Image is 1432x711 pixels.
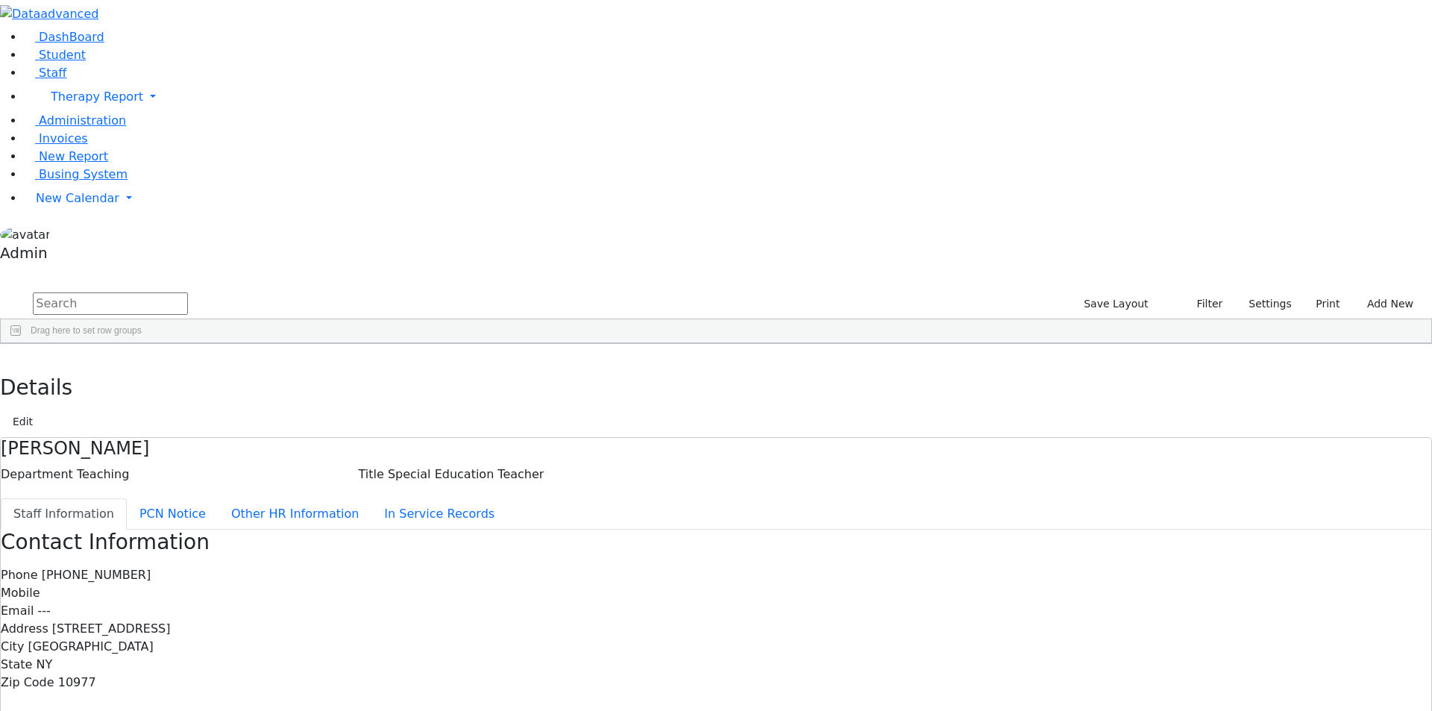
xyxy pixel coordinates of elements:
[1077,292,1155,316] button: Save Layout
[388,467,544,481] span: Special Education Teacher
[36,191,119,205] span: New Calendar
[359,466,384,483] label: Title
[39,131,88,145] span: Invoices
[24,131,88,145] a: Invoices
[37,604,50,618] span: ---
[1,466,73,483] label: Department
[1,638,24,656] label: City
[42,568,151,582] span: [PHONE_NUMBER]
[24,184,1432,213] a: New Calendar
[52,621,171,636] span: [STREET_ADDRESS]
[1,438,1431,460] h4: [PERSON_NAME]
[36,657,52,671] span: NY
[24,66,66,80] a: Staff
[1,584,40,602] label: Mobile
[1,656,32,674] label: State
[39,66,66,80] span: Staff
[28,639,153,654] span: [GEOGRAPHIC_DATA]
[219,498,371,530] button: Other HR Information
[1,498,127,530] button: Staff Information
[31,325,142,336] span: Drag here to set row groups
[39,30,104,44] span: DashBoard
[58,675,96,689] span: 10977
[24,82,1432,112] a: Therapy Report
[371,498,507,530] button: In Service Records
[39,167,128,181] span: Busing System
[1229,292,1298,316] button: Settings
[24,30,104,44] a: DashBoard
[1178,292,1230,316] button: Filter
[1298,292,1347,316] button: Print
[6,410,40,433] button: Edit
[24,48,86,62] a: Student
[39,48,86,62] span: Student
[127,498,219,530] button: PCN Notice
[33,292,188,315] input: Search
[24,149,108,163] a: New Report
[1,530,1431,555] h3: Contact Information
[24,113,126,128] a: Administration
[39,149,108,163] span: New Report
[1,602,34,620] label: Email
[51,90,143,104] span: Therapy Report
[1,566,38,584] label: Phone
[24,167,128,181] a: Busing System
[39,113,126,128] span: Administration
[77,467,129,481] span: Teaching
[1,620,48,638] label: Address
[1,674,54,692] label: Zip Code
[1352,292,1420,316] button: Add New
